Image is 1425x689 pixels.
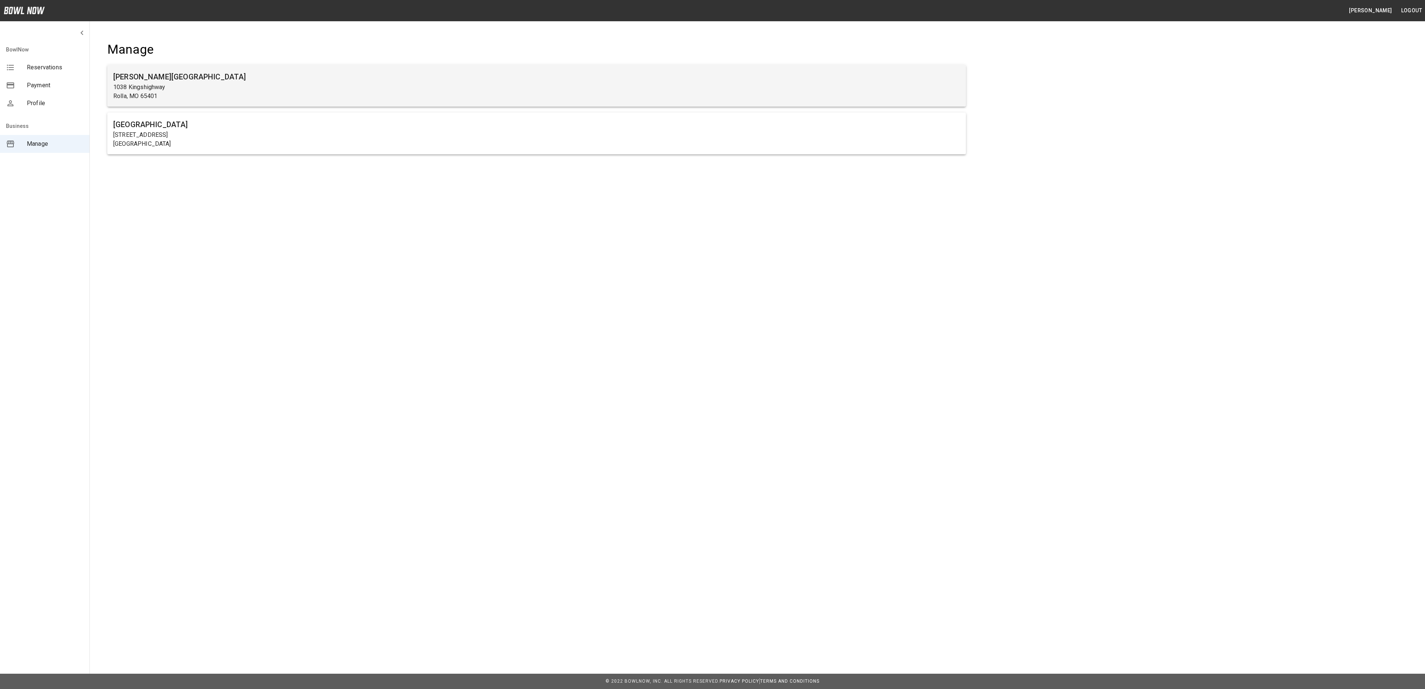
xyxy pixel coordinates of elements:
p: [STREET_ADDRESS] [113,130,960,139]
button: [PERSON_NAME] [1346,4,1395,18]
p: [GEOGRAPHIC_DATA] [113,139,960,148]
span: Profile [27,99,83,108]
span: © 2022 BowlNow, Inc. All Rights Reserved. [606,679,720,684]
h6: [GEOGRAPHIC_DATA] [113,119,960,130]
a: Privacy Policy [720,679,759,684]
span: Payment [27,81,83,90]
h4: Manage [107,42,966,57]
span: Reservations [27,63,83,72]
h6: [PERSON_NAME][GEOGRAPHIC_DATA] [113,71,960,83]
p: Rolla, MO 65401 [113,92,960,101]
button: Logout [1398,4,1425,18]
a: Terms and Conditions [760,679,819,684]
span: Manage [27,139,83,148]
img: logo [4,7,45,14]
p: 1038 Kingshighway [113,83,960,92]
